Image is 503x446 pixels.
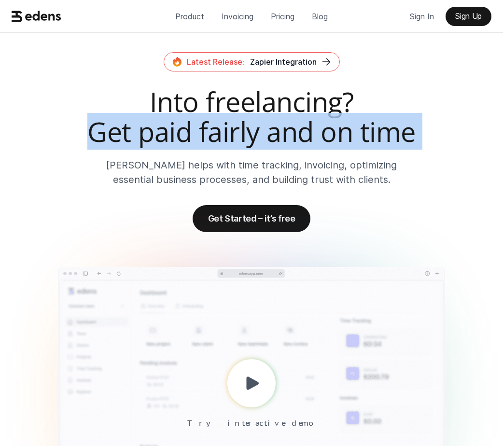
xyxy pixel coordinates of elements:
[187,415,316,431] p: Try interactive demo
[455,12,482,21] p: Sign Up
[175,9,204,24] p: Product
[214,7,261,26] a: Invoicing
[402,7,442,26] a: Sign In
[222,9,253,24] p: Invoicing
[304,7,335,26] a: Blog
[208,213,295,223] p: Get Started – it’s free
[410,9,434,24] p: Sign In
[263,7,302,26] a: Pricing
[187,57,244,67] span: Latest Release:
[164,52,340,71] a: Latest Release:Zapier Integration
[168,7,212,26] a: Product
[12,87,491,146] h2: Into freelancing? Get paid fairly and on time
[193,205,311,232] a: Get Started – it’s free
[88,158,416,187] p: [PERSON_NAME] helps with time tracking, invoicing, optimizing essential business processes, and b...
[271,9,294,24] p: Pricing
[446,7,491,26] a: Sign Up
[250,57,317,67] span: Zapier Integration
[312,9,328,24] p: Blog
